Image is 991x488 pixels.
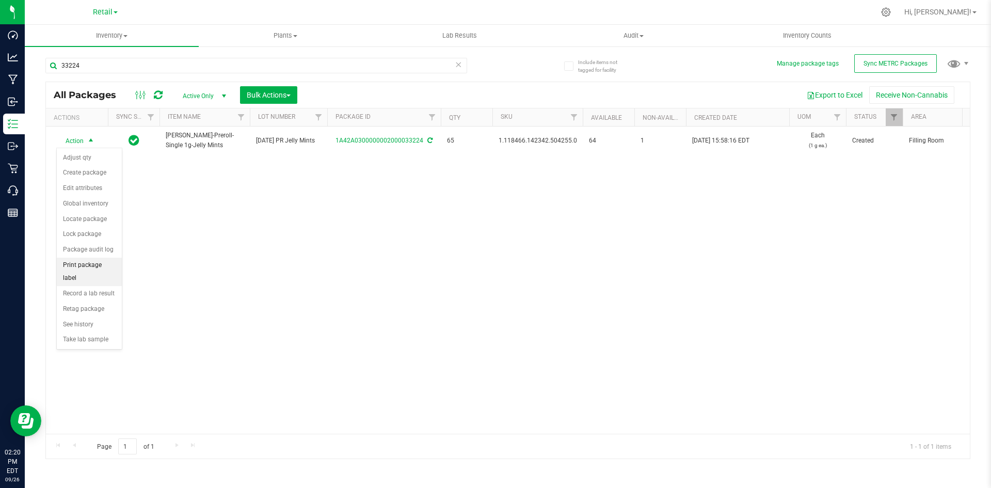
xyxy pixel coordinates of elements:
span: Sync METRC Packages [864,60,928,67]
a: Filter [886,108,903,126]
a: Non-Available [643,114,689,121]
inline-svg: Inbound [8,97,18,107]
span: Created [852,136,897,146]
a: Qty [449,114,460,121]
inline-svg: Reports [8,208,18,218]
span: In Sync [129,133,139,148]
input: 1 [118,438,137,454]
inline-svg: Analytics [8,52,18,62]
div: Actions [54,114,104,121]
span: [DATE] 15:58:16 EDT [692,136,749,146]
span: [PERSON_NAME]-Preroll-Single 1g-Jelly Mints [166,131,244,150]
li: Edit attributes [57,181,122,196]
span: Clear [455,58,462,71]
button: Receive Non-Cannabis [869,86,954,104]
div: Manage settings [880,7,892,17]
span: Audit [547,31,720,40]
li: Package audit log [57,242,122,258]
span: 1 - 1 of 1 items [902,438,960,454]
span: Filling Room [909,136,974,146]
span: Sync from Compliance System [426,137,433,144]
li: Locate package [57,212,122,227]
li: See history [57,317,122,333]
inline-svg: Manufacturing [8,74,18,85]
span: select [85,134,98,148]
span: [DATE] PR Jelly Mints [256,136,321,146]
inline-svg: Dashboard [8,30,18,40]
a: Filter [424,108,441,126]
a: Created Date [694,114,737,121]
li: Adjust qty [57,150,122,166]
li: Take lab sample [57,332,122,348]
span: Inventory [25,31,199,40]
span: Action [56,134,84,148]
span: Plants [199,31,372,40]
button: Export to Excel [800,86,869,104]
input: Search Package ID, Item Name, SKU, Lot or Part Number... [45,58,467,73]
a: Inventory Counts [721,25,894,46]
span: 1 [641,136,680,146]
a: Plants [199,25,373,46]
a: Sync Status [116,113,156,120]
a: Inventory [25,25,199,46]
button: Manage package tags [777,59,839,68]
a: Filter [566,108,583,126]
a: Filter [310,108,327,126]
a: Available [591,114,622,121]
a: SKU [501,113,513,120]
li: Record a lab result [57,286,122,302]
li: Print package label [57,258,122,286]
a: UOM [797,113,811,120]
a: Lab Results [373,25,547,46]
span: Hi, [PERSON_NAME]! [904,8,971,16]
a: Filter [829,108,846,126]
span: Lab Results [428,31,491,40]
a: Package ID [335,113,371,120]
inline-svg: Outbound [8,141,18,151]
li: Global inventory [57,196,122,212]
a: Area [911,113,926,120]
inline-svg: Call Center [8,185,18,196]
span: Inventory Counts [769,31,845,40]
button: Bulk Actions [240,86,297,104]
iframe: Resource center [10,405,41,436]
span: 1.118466.142342.504255.0 [499,136,577,146]
li: Retag package [57,302,122,317]
inline-svg: Retail [8,163,18,174]
a: Lot Number [258,113,295,120]
span: Each [795,131,840,150]
a: Item Name [168,113,201,120]
span: Page of 1 [88,438,163,454]
inline-svg: Inventory [8,119,18,129]
a: 1A42A0300000002000033224 [335,137,423,144]
p: 02:20 PM EDT [5,448,20,476]
span: 64 [589,136,628,146]
button: Sync METRC Packages [854,54,937,73]
a: Filter [233,108,250,126]
p: (1 g ea.) [795,140,840,150]
span: All Packages [54,89,126,101]
span: Retail [93,8,113,17]
span: 65 [447,136,486,146]
span: Include items not tagged for facility [578,58,630,74]
li: Lock package [57,227,122,242]
a: Status [854,113,876,120]
a: Filter [142,108,159,126]
li: Create package [57,165,122,181]
a: Audit [547,25,721,46]
span: Bulk Actions [247,91,291,99]
p: 09/26 [5,476,20,483]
